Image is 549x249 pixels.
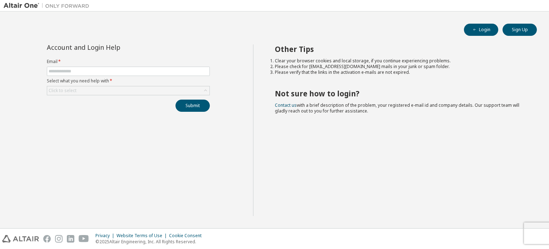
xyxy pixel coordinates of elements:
[503,24,537,36] button: Sign Up
[47,86,209,95] div: Click to select
[464,24,498,36] button: Login
[43,235,51,243] img: facebook.svg
[47,78,210,84] label: Select what you need help with
[275,102,297,108] a: Contact us
[55,235,63,243] img: instagram.svg
[275,89,524,98] h2: Not sure how to login?
[2,235,39,243] img: altair_logo.svg
[169,233,206,239] div: Cookie Consent
[275,64,524,70] li: Please check for [EMAIL_ADDRESS][DOMAIN_NAME] mails in your junk or spam folder.
[95,233,117,239] div: Privacy
[275,70,524,75] li: Please verify that the links in the activation e-mails are not expired.
[95,239,206,245] p: © 2025 Altair Engineering, Inc. All Rights Reserved.
[4,2,93,9] img: Altair One
[49,88,76,94] div: Click to select
[175,100,210,112] button: Submit
[79,235,89,243] img: youtube.svg
[67,235,74,243] img: linkedin.svg
[275,44,524,54] h2: Other Tips
[117,233,169,239] div: Website Terms of Use
[275,58,524,64] li: Clear your browser cookies and local storage, if you continue experiencing problems.
[275,102,519,114] span: with a brief description of the problem, your registered e-mail id and company details. Our suppo...
[47,44,177,50] div: Account and Login Help
[47,59,210,64] label: Email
